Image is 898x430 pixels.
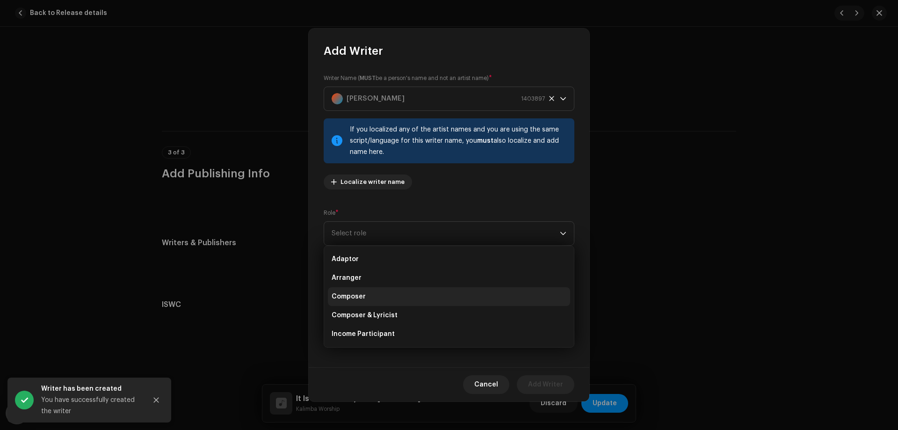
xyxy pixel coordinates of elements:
[332,255,359,264] span: Adaptor
[328,343,570,362] li: Lyricist
[324,44,383,58] span: Add Writer
[41,394,139,417] div: You have successfully created the writer
[324,73,489,83] small: Writer Name ( be a person's name and not an artist name)
[463,375,509,394] button: Cancel
[340,173,405,191] span: Localize writer name
[350,124,567,158] div: If you localized any of the artist names and you are using the same script/language for this writ...
[560,87,566,110] div: dropdown trigger
[332,87,560,110] span: Select writer
[347,87,405,110] strong: [PERSON_NAME]
[6,402,28,424] div: Open Intercom Messenger
[528,375,563,394] span: Add Writer
[560,222,566,245] div: dropdown trigger
[328,269,570,287] li: Arranger
[41,383,139,394] div: Writer has been created
[332,292,366,301] span: Composer
[474,375,498,394] span: Cancel
[332,311,398,320] span: Composer & Lyricist
[477,138,493,144] strong: must
[328,287,570,306] li: Composer
[332,273,362,283] span: Arranger
[328,306,570,325] li: Composer & Lyricist
[360,75,376,81] strong: MUST
[324,175,412,189] button: Localize writer name
[521,87,545,110] span: 1403897
[332,222,560,245] span: Select role
[517,375,574,394] button: Add Writer
[328,325,570,343] li: Income Participant
[332,329,395,339] span: Income Participant
[324,208,335,218] small: Role
[147,391,166,409] button: Close
[328,250,570,269] li: Adaptor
